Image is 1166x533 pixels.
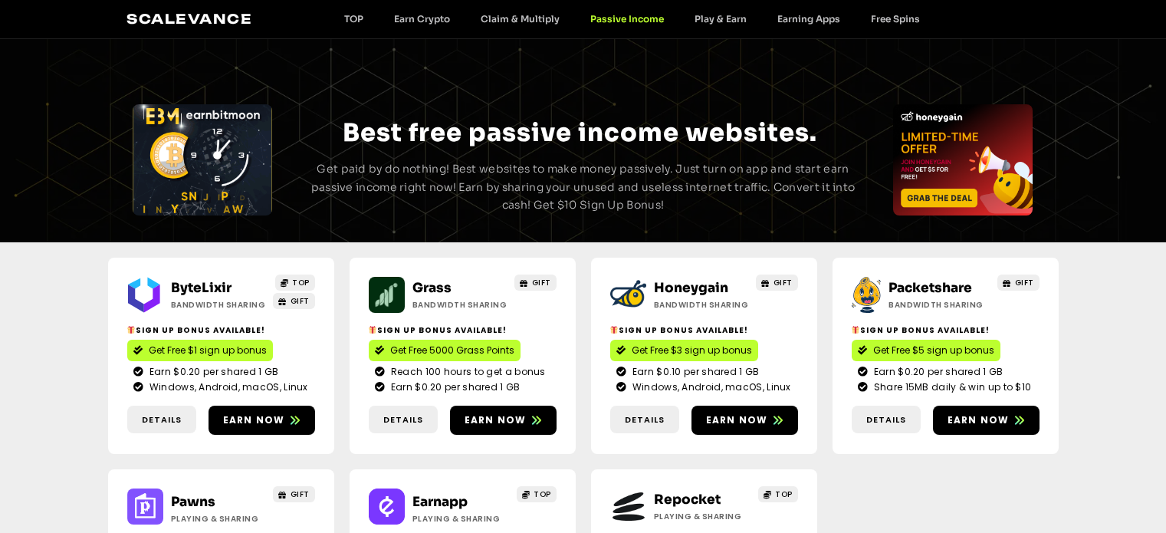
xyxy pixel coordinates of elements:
[756,275,798,291] a: GIFT
[691,406,798,435] a: Earn now
[223,413,285,427] span: Earn now
[291,489,310,500] span: GIFT
[127,406,196,434] a: Details
[369,326,376,334] img: 🎁
[933,406,1040,435] a: Earn now
[412,280,452,296] a: Grass
[291,295,310,307] span: GIFT
[273,293,315,309] a: GIFT
[387,380,521,394] span: Earn $0.20 per shared 1 GB
[146,380,308,394] span: Windows, Android, macOS, Linux
[126,11,252,27] a: Scalevance
[873,344,994,357] span: Get Free $5 sign up bonus
[948,413,1010,427] span: Earn now
[856,13,935,25] a: Free Spins
[412,299,508,311] h2: Bandwidth Sharing
[610,340,758,361] a: Get Free $3 sign up bonus
[1015,277,1034,288] span: GIFT
[629,365,760,379] span: Earn $0.10 per shared 1 GB
[706,413,768,427] span: Earn now
[774,277,793,288] span: GIFT
[387,365,546,379] span: Reach 100 hours to get a bonus
[997,275,1040,291] a: GIFT
[866,413,906,426] span: Details
[610,324,798,336] h2: Sign up bonus available!
[610,406,679,434] a: Details
[209,406,315,435] a: Earn now
[893,104,1033,216] div: Slides
[369,324,557,336] h2: Sign up bonus available!
[534,489,551,500] span: TOP
[450,406,557,435] a: Earn now
[390,344,514,357] span: Get Free 5000 Grass Points
[292,277,310,288] span: TOP
[610,326,618,334] img: 🎁
[532,277,551,288] span: GIFT
[852,340,1000,361] a: Get Free $5 sign up bonus
[654,511,750,522] h2: Playing & Sharing
[888,280,972,296] a: Packetshare
[329,13,935,25] nav: Menu
[629,380,791,394] span: Windows, Android, macOS, Linux
[412,494,468,510] a: Earnapp
[517,486,557,502] a: TOP
[679,13,762,25] a: Play & Earn
[514,275,557,291] a: GIFT
[369,340,521,361] a: Get Free 5000 Grass Points
[133,104,272,216] div: Slides
[575,13,679,25] a: Passive Income
[273,486,315,502] a: GIFT
[298,160,869,215] p: Get paid by do nothing! Best websites to make money passively. Just turn on app and start earn pa...
[171,299,267,311] h2: Bandwidth Sharing
[632,344,752,357] span: Get Free $3 sign up bonus
[852,406,921,434] a: Details
[329,13,379,25] a: TOP
[383,413,423,426] span: Details
[127,324,315,336] h2: Sign up bonus available!
[758,486,798,502] a: TOP
[171,494,215,510] a: Pawns
[171,280,232,296] a: ByteLixir
[379,13,465,25] a: Earn Crypto
[343,117,817,148] span: Best free passive income websites.
[171,513,267,525] h2: Playing & Sharing
[852,326,859,334] img: 🎁
[625,413,665,426] span: Details
[127,326,135,334] img: 🎁
[654,492,721,508] a: Repocket
[654,299,750,311] h2: Bandwidth Sharing
[465,13,575,25] a: Claim & Multiply
[465,413,527,427] span: Earn now
[654,280,728,296] a: Honeygain
[369,406,438,434] a: Details
[412,513,508,525] h2: Playing & Sharing
[146,365,279,379] span: Earn $0.20 per shared 1 GB
[762,13,856,25] a: Earning Apps
[888,299,984,311] h2: Bandwidth Sharing
[275,275,315,291] a: TOP
[149,344,267,357] span: Get Free $1 sign up bonus
[870,365,1003,379] span: Earn $0.20 per shared 1 GB
[852,324,1040,336] h2: Sign up bonus available!
[775,489,793,500] span: TOP
[142,413,182,426] span: Details
[870,380,1032,394] span: Share 15MB daily & win up to $10
[127,340,273,361] a: Get Free $1 sign up bonus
